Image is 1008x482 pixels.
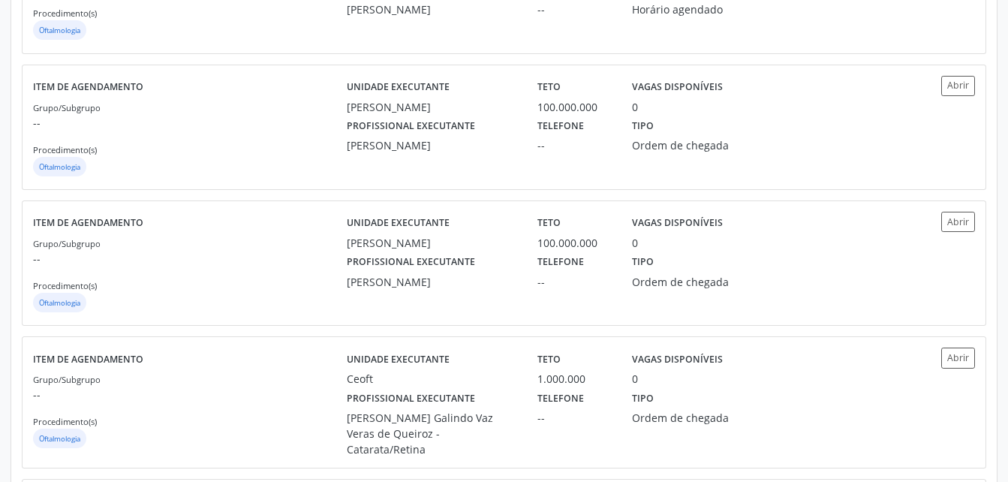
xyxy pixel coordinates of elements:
label: Teto [537,76,561,99]
div: [PERSON_NAME] [347,99,516,115]
button: Abrir [941,212,975,232]
label: Tipo [632,115,654,138]
div: [PERSON_NAME] [347,274,516,290]
label: Telefone [537,115,584,138]
small: Grupo/Subgrupo [33,102,101,113]
div: -- [537,274,612,290]
label: Item de agendamento [33,212,143,235]
label: Profissional executante [347,387,475,410]
label: Unidade executante [347,212,450,235]
label: Tipo [632,387,654,410]
label: Telefone [537,387,584,410]
div: Ordem de chegada [632,274,754,290]
div: 1.000.000 [537,371,612,387]
small: Oftalmologia [39,26,80,35]
small: Procedimento(s) [33,416,97,427]
div: -- [537,137,612,153]
div: 0 [632,371,638,387]
small: Grupo/Subgrupo [33,238,101,249]
small: Grupo/Subgrupo [33,374,101,385]
div: 0 [632,99,638,115]
small: Procedimento(s) [33,280,97,291]
div: [PERSON_NAME] [347,2,516,17]
div: Ordem de chegada [632,137,754,153]
button: Abrir [941,76,975,96]
div: -- [537,410,612,426]
div: 0 [632,235,638,251]
div: [PERSON_NAME] Galindo Vaz Veras de Queiroz - Catarata/Retina [347,410,516,457]
small: Oftalmologia [39,298,80,308]
small: Oftalmologia [39,162,80,172]
label: Item de agendamento [33,348,143,371]
div: Horário agendado [632,2,754,17]
p: -- [33,115,347,131]
small: Procedimento(s) [33,8,97,19]
p: -- [33,387,347,402]
div: [PERSON_NAME] [347,235,516,251]
div: -- [537,2,612,17]
div: [PERSON_NAME] [347,137,516,153]
div: 100.000.000 [537,235,612,251]
label: Profissional executante [347,251,475,274]
label: Unidade executante [347,76,450,99]
div: 100.000.000 [537,99,612,115]
div: Ceoft [347,371,516,387]
small: Procedimento(s) [33,144,97,155]
small: Oftalmologia [39,434,80,444]
label: Teto [537,348,561,371]
button: Abrir [941,348,975,368]
div: Ordem de chegada [632,410,754,426]
label: Unidade executante [347,348,450,371]
label: Telefone [537,251,584,274]
p: -- [33,251,347,267]
label: Tipo [632,251,654,274]
label: Item de agendamento [33,76,143,99]
label: Vagas disponíveis [632,76,723,99]
label: Vagas disponíveis [632,348,723,371]
label: Profissional executante [347,115,475,138]
label: Vagas disponíveis [632,212,723,235]
label: Teto [537,212,561,235]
